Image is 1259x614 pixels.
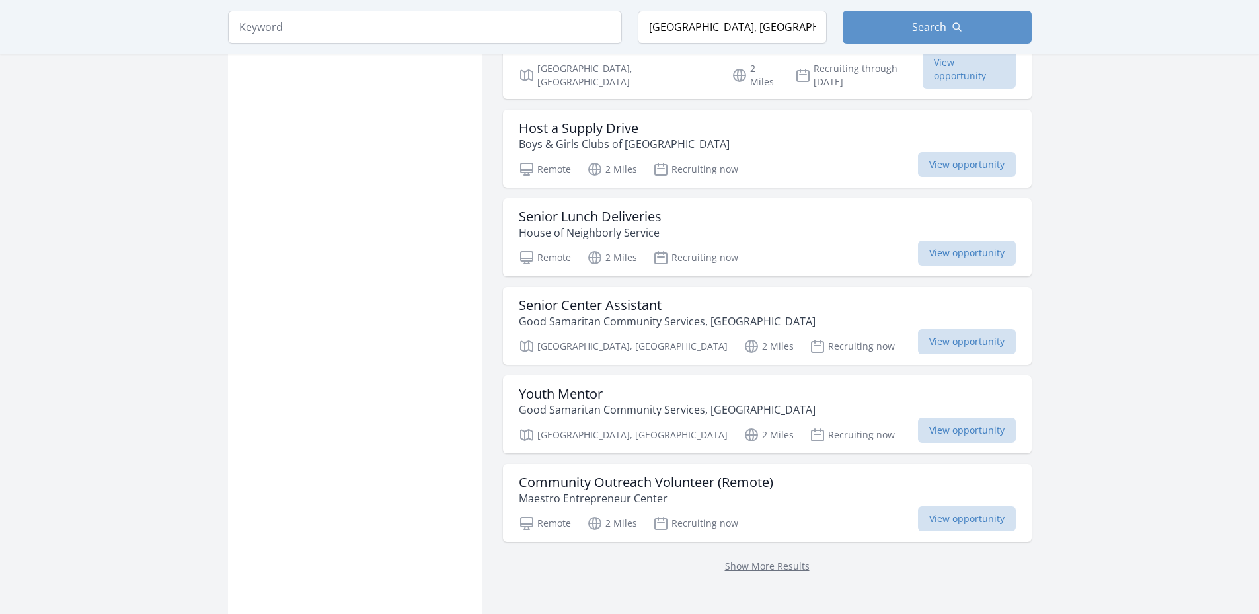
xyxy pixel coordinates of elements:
h3: Youth Mentor [519,386,816,402]
p: 2 Miles [587,161,637,177]
span: View opportunity [918,418,1016,443]
h3: Senior Lunch Deliveries [519,209,662,225]
p: Remote [519,161,571,177]
p: Boys & Girls Clubs of [GEOGRAPHIC_DATA] [519,136,730,152]
p: 2 Miles [587,250,637,266]
span: View opportunity [918,506,1016,531]
h3: Senior Center Assistant [519,297,816,313]
p: 2 Miles [744,338,794,354]
p: Recruiting now [810,338,895,354]
h3: Host a Supply Drive [519,120,730,136]
p: Recruiting now [653,250,738,266]
a: Community Outreach Volunteer (Remote) Maestro Entrepreneur Center Remote 2 Miles Recruiting now V... [503,464,1032,542]
input: Location [638,11,827,44]
p: House of Neighborly Service [519,225,662,241]
input: Keyword [228,11,622,44]
span: View opportunity [923,50,1016,89]
a: Show More Results [725,560,810,572]
a: Host a Supply Drive Boys & Girls Clubs of [GEOGRAPHIC_DATA] Remote 2 Miles Recruiting now View op... [503,110,1032,188]
p: [GEOGRAPHIC_DATA], [GEOGRAPHIC_DATA] [519,62,716,89]
p: Remote [519,516,571,531]
p: Recruiting now [653,161,738,177]
p: Remote [519,250,571,266]
span: View opportunity [918,329,1016,354]
a: Senior Center Assistant Good Samaritan Community Services, [GEOGRAPHIC_DATA] [GEOGRAPHIC_DATA], [... [503,287,1032,365]
p: Recruiting through [DATE] [795,62,923,89]
p: [GEOGRAPHIC_DATA], [GEOGRAPHIC_DATA] [519,427,728,443]
span: Search [912,19,946,35]
p: Maestro Entrepreneur Center [519,490,773,506]
p: 2 Miles [587,516,637,531]
button: Search [843,11,1032,44]
p: 2 Miles [744,427,794,443]
a: Youth Mentor Good Samaritan Community Services, [GEOGRAPHIC_DATA] [GEOGRAPHIC_DATA], [GEOGRAPHIC_... [503,375,1032,453]
p: Recruiting now [810,427,895,443]
p: Good Samaritan Community Services, [GEOGRAPHIC_DATA] [519,313,816,329]
a: Senior Lunch Deliveries House of Neighborly Service Remote 2 Miles Recruiting now View opportunity [503,198,1032,276]
p: [GEOGRAPHIC_DATA], [GEOGRAPHIC_DATA] [519,338,728,354]
p: Good Samaritan Community Services, [GEOGRAPHIC_DATA] [519,402,816,418]
h3: Community Outreach Volunteer (Remote) [519,475,773,490]
p: 2 Miles [732,62,779,89]
p: Recruiting now [653,516,738,531]
span: View opportunity [918,241,1016,266]
span: View opportunity [918,152,1016,177]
